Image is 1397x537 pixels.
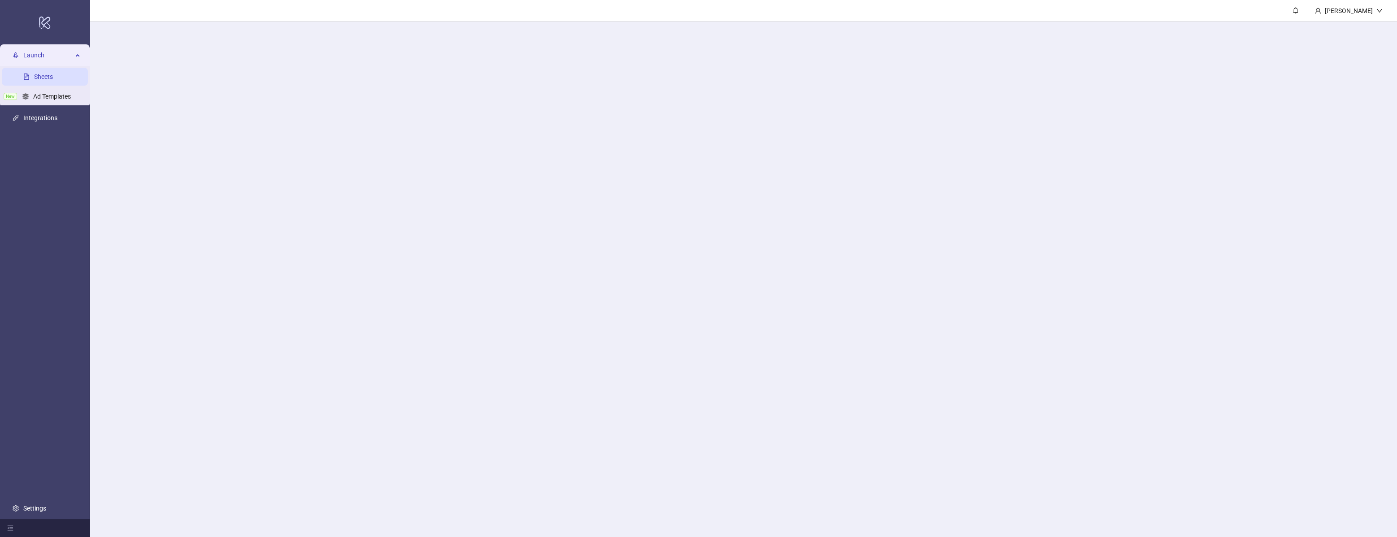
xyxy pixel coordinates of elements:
span: down [1376,8,1383,14]
a: Settings [23,505,46,512]
span: rocket [13,52,19,58]
a: Sheets [34,73,53,80]
a: Integrations [23,114,57,121]
div: [PERSON_NAME] [1321,6,1376,16]
span: menu-fold [7,525,13,531]
span: bell [1292,7,1299,13]
span: user [1315,8,1321,14]
a: Ad Templates [33,93,71,100]
span: Launch [23,46,73,64]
